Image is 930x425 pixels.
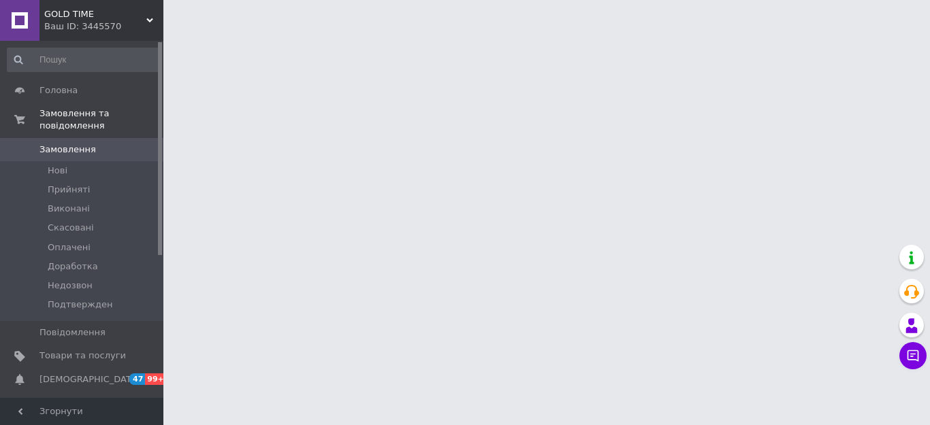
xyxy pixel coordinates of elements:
span: Виконані [48,203,90,215]
span: Товари та послуги [39,350,126,362]
span: 99+ [145,373,167,385]
span: Нові [48,165,67,177]
span: 47 [129,373,145,385]
span: Недозвон [48,279,93,292]
span: Доработка [48,260,98,273]
span: Подтвержден [48,299,112,311]
div: Ваш ID: 3445570 [44,20,163,33]
input: Пошук [7,48,161,72]
span: GOLD TIME [44,8,146,20]
span: Оплачені [48,241,91,254]
span: Замовлення та повідомлення [39,107,163,132]
span: Повідомлення [39,326,106,339]
button: Чат з покупцем [899,342,927,369]
span: Головна [39,84,78,97]
span: Замовлення [39,143,96,156]
span: [DEMOGRAPHIC_DATA] [39,373,140,386]
span: Показники роботи компанії [39,396,126,421]
span: Скасовані [48,222,94,234]
span: Прийняті [48,184,90,196]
